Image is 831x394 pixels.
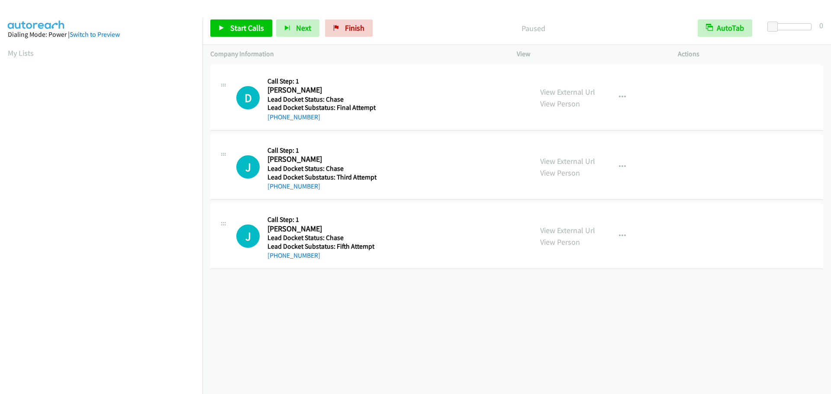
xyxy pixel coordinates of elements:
span: Finish [345,23,364,33]
a: View External Url [540,156,595,166]
h5: Call Step: 1 [267,146,377,155]
h5: Call Step: 1 [267,215,374,224]
a: Switch to Preview [70,30,120,38]
h1: D [236,86,260,109]
h1: J [236,224,260,248]
a: View External Url [540,87,595,97]
p: View [517,49,662,59]
a: Finish [325,19,373,37]
h5: Lead Docket Status: Chase [267,95,376,104]
h5: Lead Docket Substatus: Fifth Attempt [267,242,374,251]
div: Dialing Mode: Power | [8,29,195,40]
h5: Lead Docket Status: Chase [267,234,374,242]
h2: [PERSON_NAME] [267,154,374,164]
h2: [PERSON_NAME] [267,85,374,95]
a: [PHONE_NUMBER] [267,182,320,190]
button: Next [276,19,319,37]
div: Delay between calls (in seconds) [772,23,812,30]
h5: Lead Docket Substatus: Final Attempt [267,103,376,112]
a: My Lists [8,48,34,58]
h5: Call Step: 1 [267,77,376,86]
h5: Lead Docket Substatus: Third Attempt [267,173,377,182]
a: Start Calls [210,19,272,37]
h5: Lead Docket Status: Chase [267,164,377,173]
p: Actions [678,49,823,59]
a: View Person [540,168,580,178]
span: Next [296,23,311,33]
a: View Person [540,99,580,109]
a: [PHONE_NUMBER] [267,251,320,259]
div: 0 [819,19,823,31]
p: Paused [384,22,682,34]
h1: J [236,155,260,179]
div: The call is yet to be attempted [236,86,260,109]
a: [PHONE_NUMBER] [267,113,320,121]
p: Company Information [210,49,501,59]
a: View Person [540,237,580,247]
a: View External Url [540,225,595,235]
span: Start Calls [230,23,264,33]
div: The call is yet to be attempted [236,155,260,179]
button: AutoTab [698,19,752,37]
div: The call is yet to be attempted [236,224,260,248]
h2: [PERSON_NAME] [267,224,374,234]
